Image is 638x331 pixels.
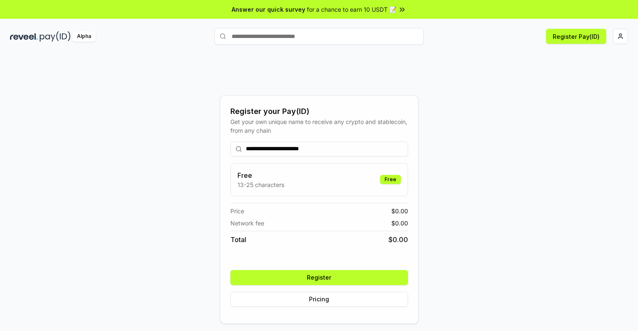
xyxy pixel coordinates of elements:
[40,31,71,42] img: pay_id
[230,207,244,215] span: Price
[237,170,284,180] h3: Free
[230,219,264,227] span: Network fee
[230,117,408,135] div: Get your own unique name to receive any crypto and stablecoin, from any chain
[230,270,408,285] button: Register
[232,5,305,14] span: Answer our quick survey
[388,235,408,245] span: $ 0.00
[307,5,396,14] span: for a chance to earn 10 USDT 📝
[391,219,408,227] span: $ 0.00
[230,106,408,117] div: Register your Pay(ID)
[10,31,38,42] img: reveel_dark
[546,29,606,44] button: Register Pay(ID)
[380,175,401,184] div: Free
[230,292,408,307] button: Pricing
[237,180,284,189] p: 13-25 characters
[230,235,246,245] span: Total
[391,207,408,215] span: $ 0.00
[72,31,96,42] div: Alpha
